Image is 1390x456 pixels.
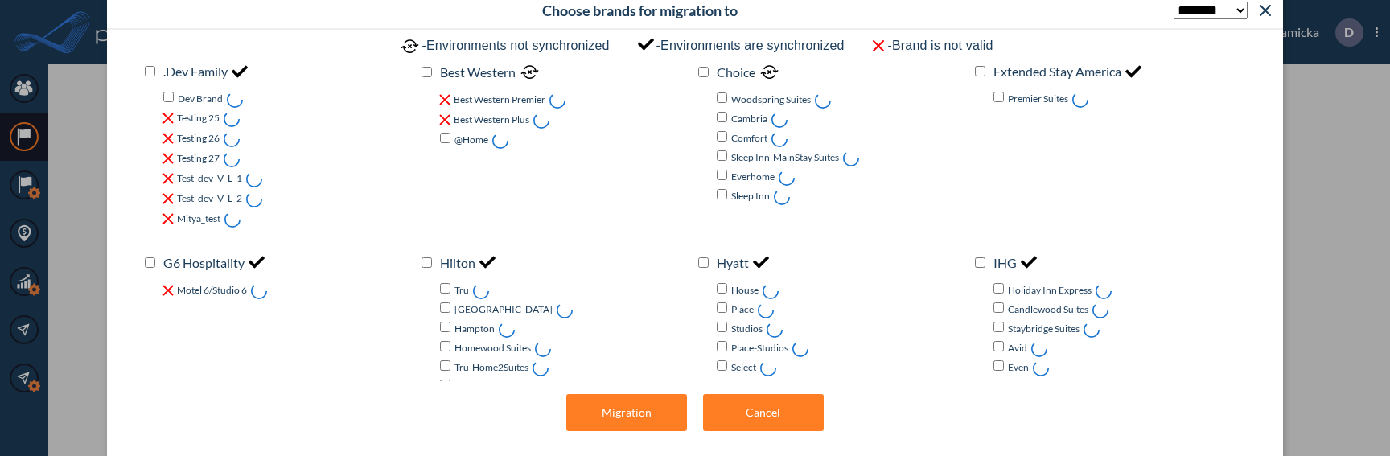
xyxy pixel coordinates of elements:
label: Testing 26 [177,131,220,146]
label: House [731,283,759,298]
label: Sleep Inn [731,189,770,203]
label: Studios [731,322,763,336]
label: Staybridge Suites [1008,322,1080,336]
label: Tru-Home2Suites [454,360,528,375]
label: Dev Brand [178,92,223,106]
label: Test_dev_V_L_2 [177,191,242,206]
label: Cambria [731,112,767,126]
img: closeCross-9ee6e1c1.png [520,62,540,82]
label: Mitya_test [177,212,220,226]
label: Test_dev_V_L_1 [177,171,242,186]
label: Motel 6/Studio 6 [177,283,247,298]
label: Best Western [440,63,516,82]
label: Even [1008,360,1029,375]
img: checkMark-42faf6fa.png [1125,64,1141,80]
img: checkMark-42faf6fa.png [753,254,769,270]
label: G6 Hospitality [163,253,245,273]
label: Best Western Premier [454,92,545,107]
img: checkMark-42faf6fa.png [232,64,248,80]
label: Everhome [731,170,775,184]
label: [GEOGRAPHIC_DATA] [454,302,553,317]
img: closeCross-9ee6e1c1.png [759,62,779,82]
label: @Home [454,133,488,147]
label: Hilton [440,253,475,273]
label: Avid [1008,341,1027,355]
label: Premier Suites [1008,92,1068,106]
label: Place-Studios [731,341,788,355]
label: IHG [993,253,1017,273]
label: Choice [717,63,755,82]
label: Holiday Inn Express [1008,283,1092,298]
label: Testing 25 [177,111,220,125]
img: checkMark-42faf6fa.png [1021,254,1037,270]
label: Tru [454,283,469,298]
button: Cancel [703,394,824,431]
label: Place [731,302,754,317]
label: Select [731,360,756,375]
label: Extended Stay America [993,62,1121,81]
label: Best Western Plus [454,113,529,127]
img: checkMark-42faf6fa.png [249,254,265,270]
img: checkMark-42faf6fa.png [479,254,496,270]
label: Sleep Inn-MainStay Suites [731,150,839,165]
label: Comfort [731,131,767,146]
label: .Dev Family [163,62,228,81]
label: Woodspring Suites [731,92,811,107]
label: Homewood Suites [454,341,531,355]
button: Migration [566,394,687,431]
label: Candlewood Suites [1008,302,1088,317]
label: Hampton [454,322,495,336]
label: Testing 27 [177,151,220,166]
label: Home2 Suites [454,380,512,394]
label: Hyatt [717,253,749,273]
